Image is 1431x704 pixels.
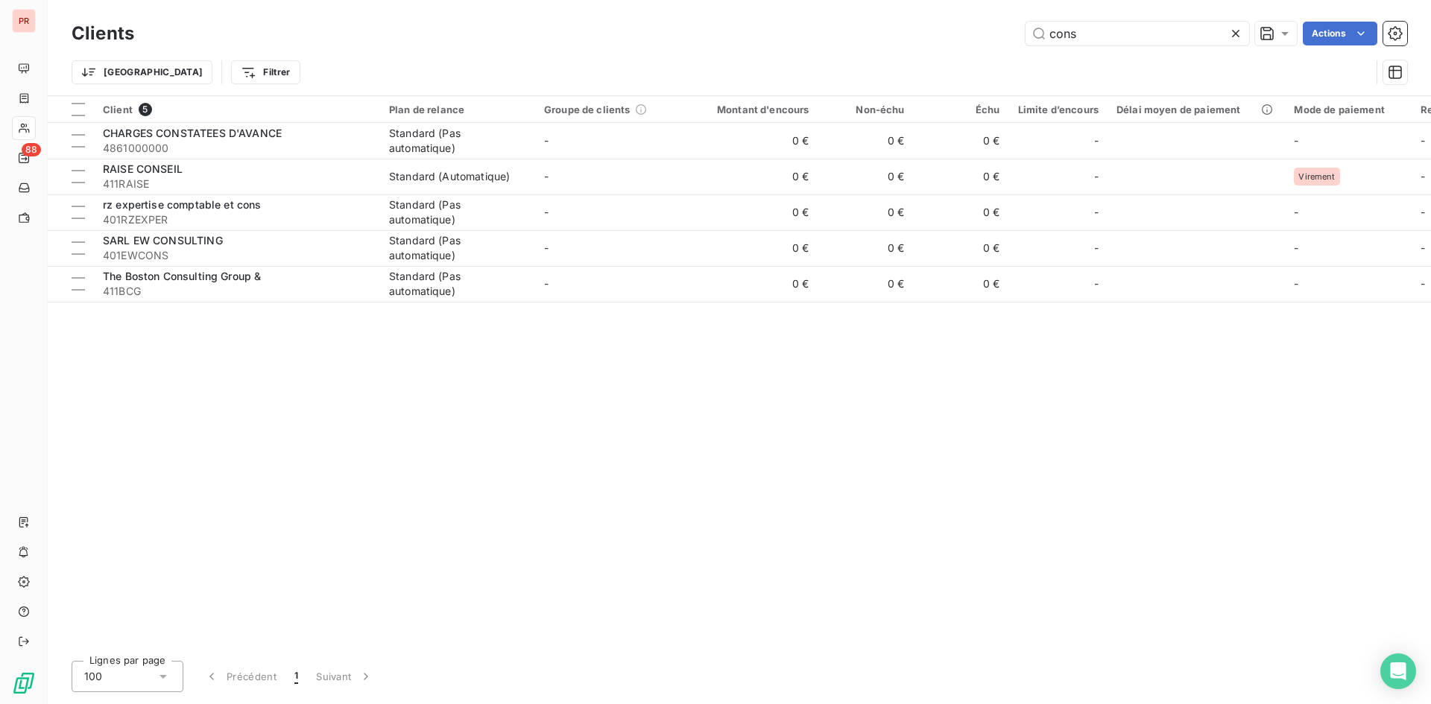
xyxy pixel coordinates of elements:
[544,170,549,183] span: -
[103,127,282,139] span: CHARGES CONSTATEES D'AVANCE
[1421,170,1425,183] span: -
[72,60,212,84] button: [GEOGRAPHIC_DATA]
[1026,22,1249,45] input: Rechercher
[1303,22,1377,45] button: Actions
[914,194,1009,230] td: 0 €
[103,198,262,211] span: rz expertise comptable et cons
[389,169,510,184] div: Standard (Automatique)
[690,123,818,159] td: 0 €
[103,212,371,227] span: 401RZEXPER
[544,134,549,147] span: -
[389,233,526,263] div: Standard (Pas automatique)
[285,661,307,692] button: 1
[1298,172,1335,181] span: Virement
[818,159,914,194] td: 0 €
[818,194,914,230] td: 0 €
[1018,104,1099,115] div: Limite d’encours
[103,284,371,299] span: 411BCG
[1421,206,1425,218] span: -
[1294,206,1298,218] span: -
[103,270,261,282] span: The Boston Consulting Group &
[84,669,102,684] span: 100
[1094,241,1099,256] span: -
[544,104,631,115] span: Groupe de clients
[1294,241,1298,254] span: -
[1094,276,1099,291] span: -
[544,206,549,218] span: -
[139,103,152,116] span: 5
[22,143,41,156] span: 88
[690,159,818,194] td: 0 €
[1421,241,1425,254] span: -
[699,104,809,115] div: Montant d'encours
[914,123,1009,159] td: 0 €
[1380,653,1416,689] div: Open Intercom Messenger
[1094,205,1099,220] span: -
[1294,104,1402,115] div: Mode de paiement
[389,197,526,227] div: Standard (Pas automatique)
[914,159,1009,194] td: 0 €
[389,269,526,299] div: Standard (Pas automatique)
[12,671,36,695] img: Logo LeanPay
[1421,134,1425,147] span: -
[923,104,1000,115] div: Échu
[195,661,285,692] button: Précédent
[103,141,371,156] span: 4861000000
[818,123,914,159] td: 0 €
[1116,104,1276,115] div: Délai moyen de paiement
[690,230,818,266] td: 0 €
[544,277,549,290] span: -
[103,104,133,115] span: Client
[307,661,382,692] button: Suivant
[690,194,818,230] td: 0 €
[389,126,526,156] div: Standard (Pas automatique)
[389,104,526,115] div: Plan de relance
[1421,277,1425,290] span: -
[103,162,183,175] span: RAISE CONSEIL
[294,669,298,684] span: 1
[818,266,914,302] td: 0 €
[690,266,818,302] td: 0 €
[1294,277,1298,290] span: -
[818,230,914,266] td: 0 €
[1094,169,1099,184] span: -
[72,20,134,47] h3: Clients
[103,177,371,191] span: 411RAISE
[103,248,371,263] span: 401EWCONS
[1094,133,1099,148] span: -
[544,241,549,254] span: -
[231,60,300,84] button: Filtrer
[827,104,905,115] div: Non-échu
[1294,134,1298,147] span: -
[12,9,36,33] div: PR
[914,266,1009,302] td: 0 €
[103,234,223,247] span: SARL EW CONSULTING
[914,230,1009,266] td: 0 €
